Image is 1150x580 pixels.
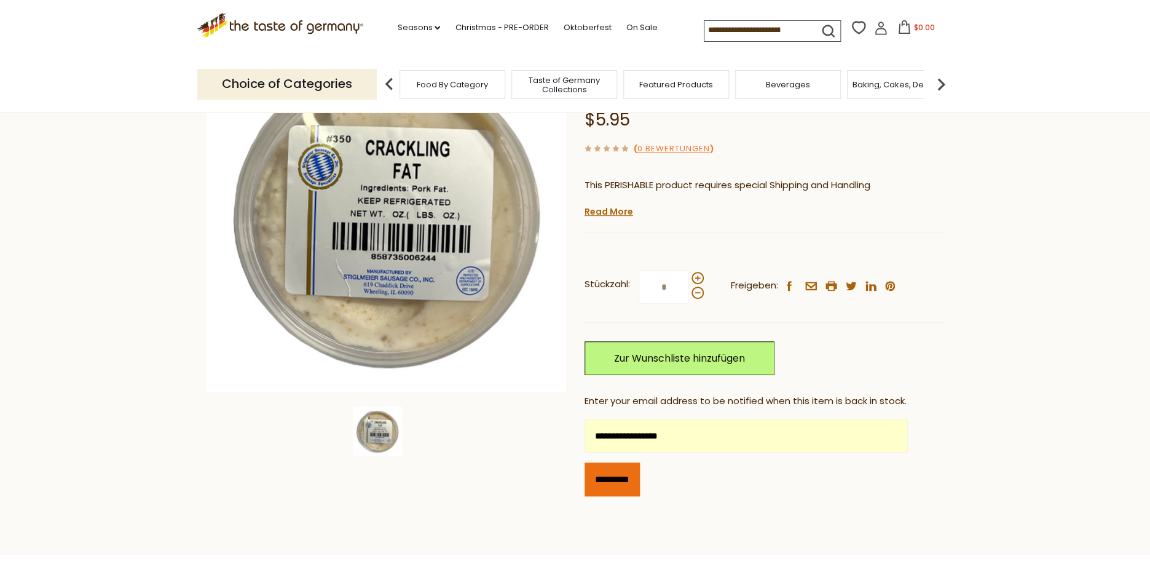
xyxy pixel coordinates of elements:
p: This PERISHABLE product requires special Shipping and Handling [585,178,944,193]
a: 0 Bewertungen [637,143,709,156]
a: Read More [585,205,633,218]
a: Zur Wunschliste hinzufügen [585,341,774,375]
span: $0.00 [913,22,934,33]
span: $5.95 [585,108,630,132]
a: On Sale [626,21,657,34]
a: Baking, Cakes, Desserts [853,80,948,89]
span: ( ) [633,143,713,154]
button: $0.00 [890,20,942,39]
a: Food By Category [417,80,488,89]
strong: Stückzahl: [585,277,630,292]
img: previous arrow [377,72,401,97]
p: Choice of Categories [197,69,377,99]
a: Christmas - PRE-ORDER [455,21,548,34]
a: Beverages [766,80,810,89]
a: Featured Products [639,80,713,89]
a: Oktoberfest [563,21,611,34]
div: Enter your email address to be notified when this item is back in stock. [585,394,944,409]
img: Stiglmeier Crackling Fat [353,407,402,456]
span: Freigeben: [731,278,778,293]
a: Taste of Germany Collections [515,76,613,94]
img: Stiglmeier Crackling Fat [207,33,566,392]
img: next arrow [929,72,953,97]
input: Stückzahl: [639,270,689,304]
a: Seasons [397,21,440,34]
li: We will ship this product in heat-protective packaging and ice. [596,202,944,218]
